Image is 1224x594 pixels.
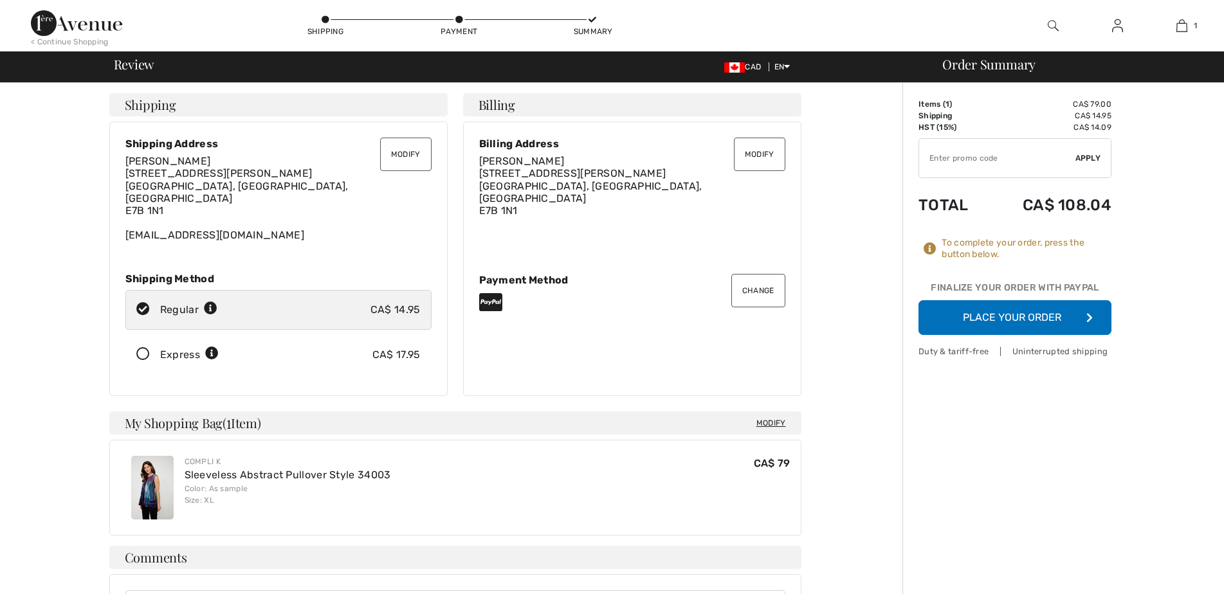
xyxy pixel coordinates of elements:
div: Summary [574,26,612,37]
span: Modify [756,417,786,429]
h4: Comments [109,546,801,569]
a: 1 [1150,18,1213,33]
td: Items ( ) [918,98,988,110]
span: [PERSON_NAME] [125,155,211,167]
input: Promo code [919,139,1075,177]
span: Billing [479,98,515,111]
button: Change [731,274,785,307]
img: My Info [1112,18,1123,33]
div: Shipping Method [125,273,432,285]
td: CA$ 14.09 [988,122,1111,133]
a: Sign In [1102,18,1133,34]
span: CAD [724,62,766,71]
span: [STREET_ADDRESS][PERSON_NAME] [GEOGRAPHIC_DATA], [GEOGRAPHIC_DATA], [GEOGRAPHIC_DATA] E7B 1N1 [125,167,349,217]
span: 1 [226,413,231,430]
td: CA$ 108.04 [988,183,1111,227]
span: EN [774,62,790,71]
div: CA$ 14.95 [370,302,421,318]
img: Sleeveless Abstract Pullover Style 34003 [131,456,174,519]
div: < Continue Shopping [31,36,109,48]
div: Payment Method [479,274,785,286]
div: Order Summary [927,58,1216,71]
div: Finalize Your Order with PayPal [918,281,1111,300]
div: Billing Address [479,138,785,150]
td: Total [918,183,988,227]
td: Shipping [918,110,988,122]
img: search the website [1048,18,1059,33]
div: Shipping [306,26,345,37]
a: Sleeveless Abstract Pullover Style 34003 [185,469,391,481]
div: Color: As sample Size: XL [185,483,391,506]
button: Modify [380,138,432,171]
div: Shipping Address [125,138,432,150]
img: Canadian Dollar [724,62,745,73]
div: [EMAIL_ADDRESS][DOMAIN_NAME] [125,155,432,241]
h4: My Shopping Bag [109,411,801,435]
span: Apply [1075,152,1101,164]
td: CA$ 14.95 [988,110,1111,122]
img: My Bag [1176,18,1187,33]
span: [STREET_ADDRESS][PERSON_NAME] [GEOGRAPHIC_DATA], [GEOGRAPHIC_DATA], [GEOGRAPHIC_DATA] E7B 1N1 [479,167,702,217]
span: 1 [945,100,949,109]
span: [PERSON_NAME] [479,155,565,167]
td: CA$ 79.00 [988,98,1111,110]
span: CA$ 79 [754,457,790,469]
div: Payment [440,26,479,37]
div: Regular [160,302,217,318]
div: Express [160,347,219,363]
button: Modify [734,138,785,171]
div: Duty & tariff-free | Uninterrupted shipping [918,345,1111,357]
span: 1 [1194,20,1197,32]
span: ( Item) [223,414,260,431]
span: Shipping [125,98,176,111]
div: To complete your order, press the button below. [942,237,1111,260]
div: CA$ 17.95 [372,347,421,363]
td: HST (15%) [918,122,988,133]
img: 1ère Avenue [31,10,122,36]
div: Compli K [185,456,391,467]
span: Review [114,58,154,71]
button: Place Your Order [918,300,1111,335]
